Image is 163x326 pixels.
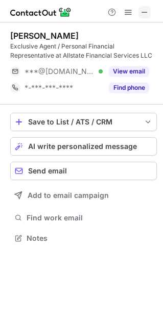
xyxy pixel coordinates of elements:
button: save-profile-one-click [10,113,157,131]
button: Reveal Button [109,83,149,93]
div: Save to List / ATS / CRM [28,118,139,126]
button: Add to email campaign [10,186,157,205]
button: Find work email [10,211,157,225]
img: ContactOut v5.3.10 [10,6,72,18]
span: Send email [28,167,67,175]
span: Find work email [27,213,153,222]
span: Add to email campaign [28,191,109,199]
div: Exclusive Agent / Personal Financial Representative at Allstate Financial Services LLC [10,42,157,60]
span: ***@[DOMAIN_NAME] [25,67,95,76]
button: Notes [10,231,157,245]
button: Reveal Button [109,66,149,77]
span: Notes [27,234,153,243]
span: AI write personalized message [28,142,137,151]
div: [PERSON_NAME] [10,31,79,41]
button: AI write personalized message [10,137,157,156]
button: Send email [10,162,157,180]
